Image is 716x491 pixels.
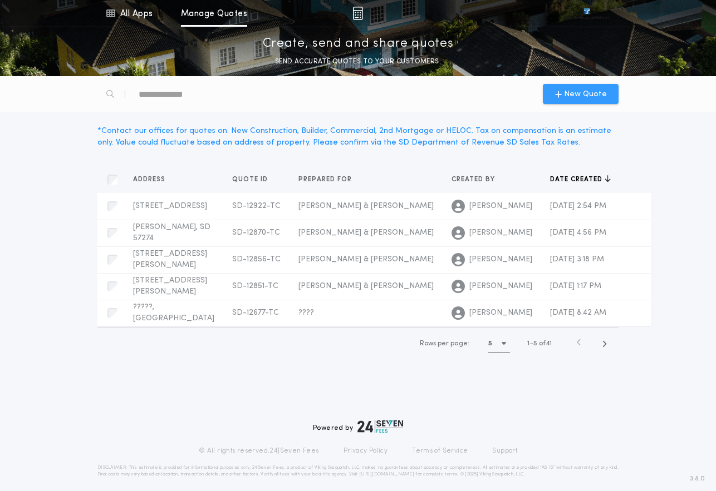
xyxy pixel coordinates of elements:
[344,447,388,455] a: Privacy Policy
[298,229,434,237] span: [PERSON_NAME] & [PERSON_NAME]
[550,255,604,264] span: [DATE] 3:18 PM
[133,223,210,242] span: [PERSON_NAME], SD 57274
[420,340,469,347] span: Rows per page:
[469,201,532,212] span: [PERSON_NAME]
[469,254,532,265] span: [PERSON_NAME]
[539,339,552,349] span: of 41
[563,8,610,19] img: vs-icon
[298,309,314,317] span: ????
[133,276,207,296] span: [STREET_ADDRESS][PERSON_NAME]
[469,308,532,319] span: [PERSON_NAME]
[452,174,503,185] button: Created by
[232,175,270,184] span: Quote ID
[527,340,529,347] span: 1
[298,282,434,290] span: [PERSON_NAME] & [PERSON_NAME]
[469,281,532,292] span: [PERSON_NAME]
[133,174,174,185] button: Address
[690,474,705,484] span: 3.8.0
[543,84,619,104] button: New Quote
[488,338,492,349] h1: 5
[313,420,403,433] div: Powered by
[199,447,319,455] p: © All rights reserved. 24|Seven Fees
[550,309,606,317] span: [DATE] 8:42 AM
[298,255,434,264] span: [PERSON_NAME] & [PERSON_NAME]
[550,174,611,185] button: Date created
[97,125,619,148] div: * Contact our offices for quotes on: New Construction, Builder, Commercial, 2nd Mortgage or HELOC...
[564,88,607,100] span: New Quote
[133,202,207,210] span: [STREET_ADDRESS]
[488,335,510,353] button: 5
[352,7,363,20] img: img
[232,202,281,210] span: SD-12922-TC
[550,175,605,184] span: Date created
[232,255,281,264] span: SD-12856-TC
[133,250,207,269] span: [STREET_ADDRESS][PERSON_NAME]
[133,175,168,184] span: Address
[533,340,537,347] span: 5
[412,447,468,455] a: Terms of Service
[492,447,517,455] a: Support
[133,303,214,323] span: ?????, [GEOGRAPHIC_DATA]
[550,282,601,290] span: [DATE] 1:17 PM
[359,472,414,477] a: [URL][DOMAIN_NAME]
[232,309,279,317] span: SD-12677-TC
[357,420,403,433] img: logo
[232,229,280,237] span: SD-12870-TC
[97,464,619,478] p: DISCLAIMER: This estimate is provided for informational purposes only. 24|Seven Fees, a product o...
[298,202,434,210] span: [PERSON_NAME] & [PERSON_NAME]
[232,174,276,185] button: Quote ID
[452,175,497,184] span: Created by
[275,56,441,67] p: SEND ACCURATE QUOTES TO YOUR CUSTOMERS.
[232,282,278,290] span: SD-12851-TC
[550,202,606,210] span: [DATE] 2:54 PM
[298,175,354,184] span: Prepared for
[469,227,532,239] span: [PERSON_NAME]
[263,35,454,53] p: Create, send and share quotes
[550,229,606,237] span: [DATE] 4:56 PM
